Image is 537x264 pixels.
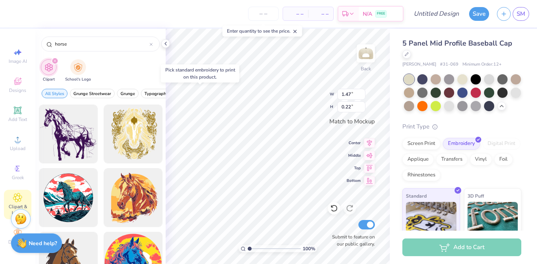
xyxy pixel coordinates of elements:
[303,245,315,252] span: 100 %
[482,138,521,150] div: Digital Print
[377,11,385,16] span: FREE
[41,59,57,82] div: filter for Clipart
[494,154,513,165] div: Foil
[436,154,468,165] div: Transfers
[74,63,82,72] img: School's Logo Image
[406,202,457,241] img: Standard
[407,6,465,22] input: Untitled Design
[121,91,135,97] span: Grunge
[469,7,489,21] button: Save
[65,77,91,82] span: School's Logo
[144,91,168,97] span: Typography
[402,122,521,131] div: Print Type
[288,10,303,18] span: – –
[70,89,115,98] button: filter button
[65,59,91,82] div: filter for School's Logo
[223,26,302,37] div: Enter quantity to see the price.
[462,61,502,68] span: Minimum Order: 12 +
[141,89,172,98] button: filter button
[313,10,329,18] span: – –
[402,61,436,68] span: [PERSON_NAME]
[248,7,279,21] input: – –
[4,203,31,216] span: Clipart & logos
[165,66,235,81] div: Pick standard embroidery to print on this product.
[358,46,374,61] img: Back
[517,9,525,18] span: SM
[10,145,26,152] span: Upload
[8,239,27,245] span: Decorate
[54,40,150,48] input: Try "Stars"
[402,38,512,48] span: 5 Panel Mid Profile Baseball Cap
[347,165,361,171] span: Top
[29,240,57,247] strong: Need help?
[42,89,68,98] button: filter button
[513,7,529,21] a: SM
[8,116,27,123] span: Add Text
[361,65,371,72] div: Back
[347,178,361,183] span: Bottom
[443,138,480,150] div: Embroidery
[117,89,139,98] button: filter button
[9,87,26,93] span: Designs
[9,58,27,64] span: Image AI
[347,153,361,158] span: Middle
[12,174,24,181] span: Greek
[440,61,458,68] span: # 31-069
[347,140,361,146] span: Center
[402,138,440,150] div: Screen Print
[328,233,375,247] label: Submit to feature on our public gallery.
[43,77,55,82] span: Clipart
[470,154,492,165] div: Vinyl
[468,202,518,241] img: 3D Puff
[45,91,64,97] span: All Styles
[363,10,372,18] span: N/A
[65,59,91,82] button: filter button
[73,91,111,97] span: Grunge Streetwear
[41,59,57,82] button: filter button
[402,169,440,181] div: Rhinestones
[44,63,53,72] img: Clipart Image
[402,154,434,165] div: Applique
[406,192,427,200] span: Standard
[468,192,484,200] span: 3D Puff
